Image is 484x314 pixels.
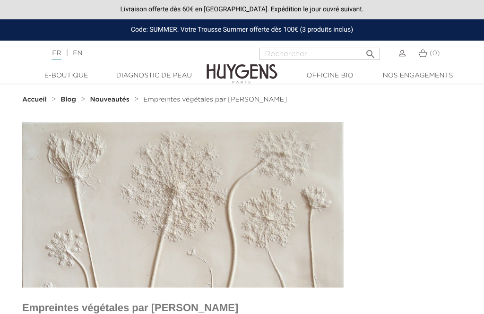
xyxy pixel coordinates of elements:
[60,96,78,103] a: Blog
[143,96,287,103] a: Empreintes végétales par [PERSON_NAME]
[365,46,376,57] i: 
[22,96,47,103] strong: Accueil
[430,50,440,57] span: (0)
[374,71,462,81] a: Nos engagements
[362,45,379,58] button: 
[110,71,198,81] a: Diagnostic de peau
[22,122,344,288] img: Empreintes végétales par Lyse M
[143,96,287,103] span: Empreintes végétales par [PERSON_NAME]
[60,96,76,103] strong: Blog
[22,302,462,314] h1: Empreintes végétales par [PERSON_NAME]
[22,71,110,81] a: E-Boutique
[47,48,194,59] div: |
[22,96,49,103] a: Accueil
[90,96,131,103] a: Nouveautés
[52,50,61,60] a: FR
[259,48,380,60] input: Rechercher
[207,49,277,85] img: Huygens
[286,71,374,81] a: Officine Bio
[90,96,129,103] strong: Nouveautés
[73,50,82,57] a: EN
